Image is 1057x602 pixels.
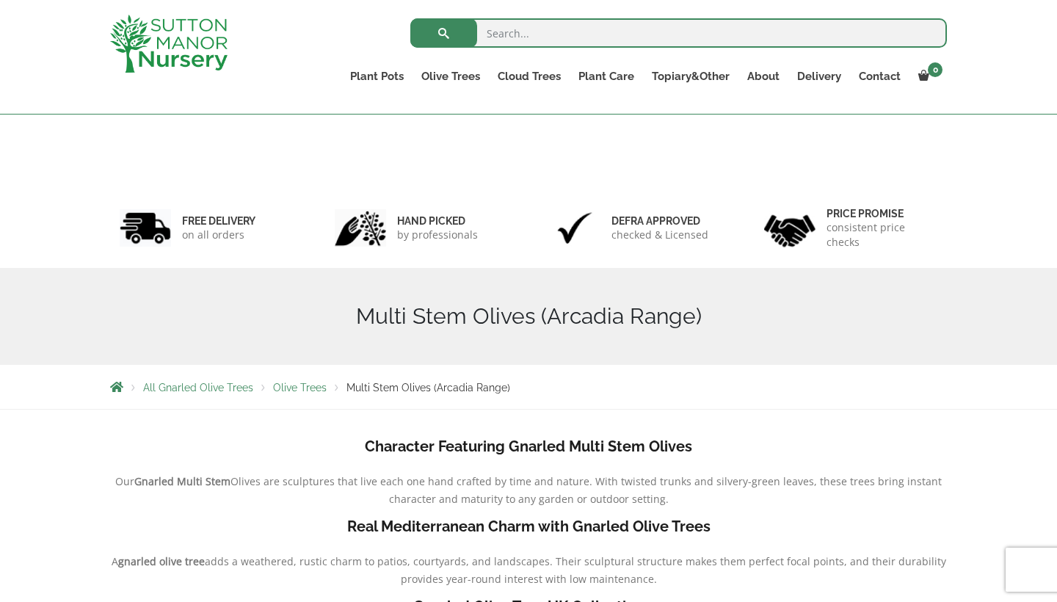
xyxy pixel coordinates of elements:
a: Plant Care [570,66,643,87]
b: Gnarled Multi Stem [134,474,230,488]
span: 0 [928,62,942,77]
b: Real Mediterranean Charm with Gnarled Olive Trees [347,518,711,535]
h6: hand picked [397,214,478,228]
span: Our [115,474,134,488]
p: consistent price checks [827,220,938,250]
input: Search... [410,18,947,48]
b: gnarled olive tree [118,554,205,568]
span: A [112,554,118,568]
span: Olives are sculptures that live each one hand crafted by time and nature. With twisted trunks and... [230,474,942,506]
a: Olive Trees [413,66,489,87]
b: Character Featuring Gnarled Multi Stem Olives [365,438,692,455]
h6: Defra approved [611,214,708,228]
nav: Breadcrumbs [110,381,947,393]
span: adds a weathered, rustic charm to patios, courtyards, and landscapes. Their sculptural structure ... [205,554,946,586]
a: Topiary&Other [643,66,738,87]
h6: Price promise [827,207,938,220]
a: Delivery [788,66,850,87]
p: on all orders [182,228,255,242]
a: Plant Pots [341,66,413,87]
img: 2.jpg [335,209,386,247]
a: Cloud Trees [489,66,570,87]
a: Contact [850,66,909,87]
img: logo [110,15,228,73]
h6: FREE DELIVERY [182,214,255,228]
a: Olive Trees [273,382,327,394]
p: by professionals [397,228,478,242]
img: 3.jpg [549,209,600,247]
p: checked & Licensed [611,228,708,242]
img: 4.jpg [764,206,816,250]
a: 0 [909,66,947,87]
span: Multi Stem Olives (Arcadia Range) [346,382,510,394]
img: 1.jpg [120,209,171,247]
a: About [738,66,788,87]
h1: Multi Stem Olives (Arcadia Range) [110,303,947,330]
a: All Gnarled Olive Trees [143,382,253,394]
